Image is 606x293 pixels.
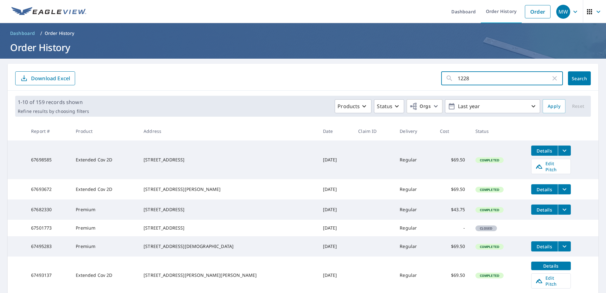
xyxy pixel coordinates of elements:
[535,244,554,250] span: Details
[543,99,565,113] button: Apply
[144,272,313,278] div: [STREET_ADDRESS][PERSON_NAME][PERSON_NAME]
[395,220,435,236] td: Regular
[435,220,470,236] td: -
[531,159,571,174] a: Edit Pitch
[409,102,431,110] span: Orgs
[71,236,139,257] td: Premium
[318,122,353,140] th: Date
[531,241,558,251] button: detailsBtn-67495283
[144,157,313,163] div: [STREET_ADDRESS]
[407,99,442,113] button: Orgs
[531,205,558,215] button: detailsBtn-67682330
[535,160,567,173] span: Edit Pitch
[395,199,435,220] td: Regular
[31,75,70,82] p: Download Excel
[335,99,371,113] button: Products
[558,241,571,251] button: filesDropdownBtn-67495283
[71,122,139,140] th: Product
[318,220,353,236] td: [DATE]
[531,184,558,194] button: detailsBtn-67693672
[15,71,75,85] button: Download Excel
[26,236,71,257] td: 67495283
[476,158,503,162] span: Completed
[558,146,571,156] button: filesDropdownBtn-67698585
[8,28,598,38] nav: breadcrumb
[556,5,570,19] div: MW
[435,122,470,140] th: Cost
[476,226,496,231] span: Closed
[26,179,71,199] td: 67693672
[71,179,139,199] td: Extended Cov 2D
[525,5,551,18] a: Order
[435,236,470,257] td: $69.50
[144,186,313,192] div: [STREET_ADDRESS][PERSON_NAME]
[377,102,392,110] p: Status
[318,199,353,220] td: [DATE]
[535,186,554,192] span: Details
[435,179,470,199] td: $69.50
[531,262,571,270] button: detailsBtn-67493137
[470,122,526,140] th: Status
[395,140,435,179] td: Regular
[71,199,139,220] td: Premium
[445,99,540,113] button: Last year
[8,41,598,54] h1: Order History
[435,140,470,179] td: $69.50
[568,71,591,85] button: Search
[318,140,353,179] td: [DATE]
[71,140,139,179] td: Extended Cov 2D
[558,184,571,194] button: filesDropdownBtn-67693672
[476,208,503,212] span: Completed
[558,205,571,215] button: filesDropdownBtn-67682330
[71,220,139,236] td: Premium
[26,140,71,179] td: 67698585
[476,187,503,192] span: Completed
[535,207,554,213] span: Details
[26,199,71,220] td: 67682330
[318,179,353,199] td: [DATE]
[395,122,435,140] th: Delivery
[10,30,35,36] span: Dashboard
[353,122,395,140] th: Claim ID
[18,98,89,106] p: 1-10 of 159 records shown
[338,102,360,110] p: Products
[531,273,571,289] a: Edit Pitch
[476,244,503,249] span: Completed
[535,263,567,269] span: Details
[535,275,567,287] span: Edit Pitch
[476,273,503,278] span: Completed
[535,148,554,154] span: Details
[144,206,313,213] div: [STREET_ADDRESS]
[455,101,530,112] p: Last year
[139,122,318,140] th: Address
[26,122,71,140] th: Report #
[11,7,86,16] img: EV Logo
[573,75,586,81] span: Search
[318,236,353,257] td: [DATE]
[374,99,404,113] button: Status
[395,236,435,257] td: Regular
[531,146,558,156] button: detailsBtn-67698585
[26,220,71,236] td: 67501773
[18,108,89,114] p: Refine results by choosing filters
[45,30,74,36] p: Order History
[144,225,313,231] div: [STREET_ADDRESS]
[458,69,551,87] input: Address, Report #, Claim ID, etc.
[435,199,470,220] td: $43.75
[395,179,435,199] td: Regular
[8,28,38,38] a: Dashboard
[40,29,42,37] li: /
[144,243,313,250] div: [STREET_ADDRESS][DEMOGRAPHIC_DATA]
[548,102,560,110] span: Apply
